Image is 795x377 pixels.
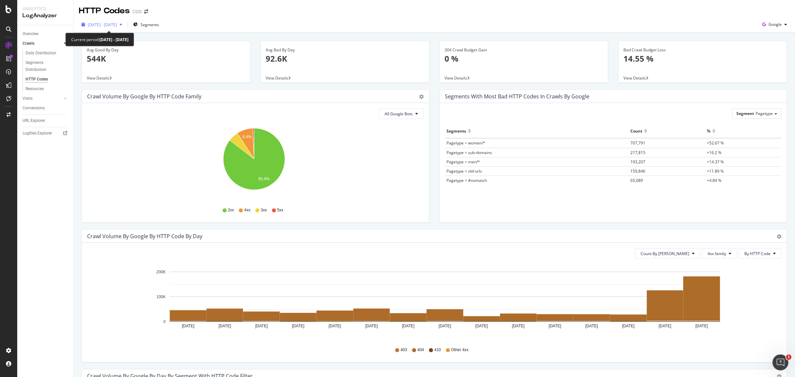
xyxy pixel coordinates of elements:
[630,126,642,136] div: Count
[182,324,194,328] text: [DATE]
[445,75,467,81] span: View Details
[760,19,790,30] button: Google
[242,135,252,139] text: 8.4%
[630,168,645,174] span: 159,846
[23,5,68,12] div: Analytics
[23,30,69,37] a: Overview
[400,347,407,353] span: 403
[736,111,754,116] span: Segment
[71,36,129,43] div: Current period:
[23,40,62,47] a: Crawls
[756,111,773,116] span: Pagetype
[434,347,441,353] span: 410
[132,8,141,15] div: COS
[447,168,482,174] span: Pagetype = old-urls
[439,324,451,328] text: [DATE]
[26,59,62,73] div: Segments Distribution
[258,177,270,182] text: 85.4%
[163,319,166,324] text: 0
[447,140,485,146] span: Pagetype = women/*
[87,124,420,201] svg: A chart.
[777,234,781,239] div: gear
[26,85,69,92] a: Resources
[88,22,117,27] span: [DATE] - [DATE]
[786,354,791,360] span: 1
[419,94,424,99] div: gear
[26,76,48,83] div: HTTP Codes
[87,264,775,341] svg: A chart.
[23,130,69,137] a: Logfiles Explorer
[23,105,45,112] div: Conversions
[385,111,413,117] span: All Google Bots
[417,347,424,353] span: 404
[23,95,62,102] a: Visits
[707,126,711,136] div: %
[23,30,38,37] div: Overview
[26,59,69,73] a: Segments Distribution
[277,207,284,213] span: 5xx
[630,178,643,183] span: 65,089
[623,75,646,81] span: View Details
[445,53,603,64] p: 0 %
[707,178,721,183] span: +4.84 %
[744,251,770,256] span: By HTTP Code
[445,47,603,53] div: 304 Crawl Budget Gain
[255,324,268,328] text: [DATE]
[23,130,52,137] div: Logfiles Explorer
[23,117,69,124] a: URL Explorer
[131,19,162,30] button: Segments
[219,324,231,328] text: [DATE]
[623,47,782,53] div: Bad Crawl Budget Loss
[87,233,202,240] div: Crawl Volume by google by HTTP Code by Day
[659,324,671,328] text: [DATE]
[630,140,645,146] span: 707,791
[26,50,69,57] a: Daily Distribution
[87,93,201,100] div: Crawl Volume by google by HTTP Code Family
[99,37,129,42] b: [DATE] - [DATE]
[739,248,781,259] button: By HTTP Code
[266,75,288,81] span: View Details
[635,248,700,259] button: Count By [PERSON_NAME]
[244,207,250,213] span: 4xx
[156,270,166,274] text: 200K
[23,12,68,20] div: LogAnalyzer
[87,47,245,53] div: Avg Good By Day
[447,126,466,136] div: Segments
[266,53,424,64] p: 92.6K
[447,159,480,165] span: Pagetype = men/*
[707,168,724,174] span: +11.89 %
[79,19,125,30] button: [DATE] - [DATE]
[549,324,561,328] text: [DATE]
[87,53,245,64] p: 544K
[623,53,782,64] p: 14.55 %
[707,140,724,146] span: +52.67 %
[79,5,130,17] div: HTTP Codes
[772,354,788,370] iframe: Intercom live chat
[292,324,304,328] text: [DATE]
[402,324,414,328] text: [DATE]
[156,295,166,299] text: 100K
[365,324,378,328] text: [DATE]
[87,75,109,81] span: View Details
[702,248,737,259] button: 4xx family
[23,117,45,124] div: URL Explorer
[695,324,708,328] text: [DATE]
[329,324,341,328] text: [DATE]
[261,207,267,213] span: 3xx
[140,22,159,27] span: Segments
[768,22,782,27] span: Google
[23,95,32,102] div: Visits
[144,9,148,14] div: arrow-right-arrow-left
[707,159,724,165] span: +14.37 %
[708,251,726,256] span: 4xx family
[630,159,645,165] span: 193,207
[641,251,689,256] span: Count By Day
[707,150,721,155] span: +16.2 %
[26,76,69,83] a: HTTP Codes
[445,93,589,100] div: Segments with most bad HTTP codes in Crawls by google
[585,324,598,328] text: [DATE]
[266,47,424,53] div: Avg Bad By Day
[447,150,492,155] span: Pagetype = sub-domains
[630,150,645,155] span: 217,815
